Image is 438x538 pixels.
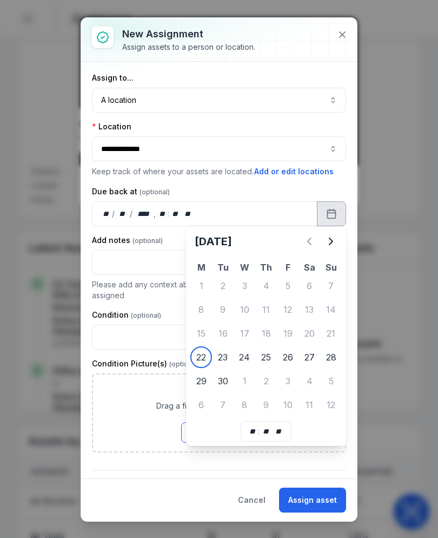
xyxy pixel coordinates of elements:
[261,426,271,437] div: minute,
[212,299,234,320] div: Tuesday 9 September 2025
[212,346,234,368] div: Tuesday 23 September 2025
[190,231,342,442] div: Calendar
[255,394,277,416] div: Thursday 9 October 2025
[298,231,320,252] button: Previous
[320,231,342,252] button: Next
[212,370,234,392] div: 30
[298,370,320,392] div: Saturday 4 October 2025
[277,323,298,344] div: 19
[277,299,298,320] div: 12
[277,346,298,368] div: 26
[92,235,163,246] label: Add notes
[92,358,200,369] label: Condition Picture(s)
[234,346,255,368] div: Wednesday 24 September 2025
[277,323,298,344] div: Friday 19 September 2025
[320,394,342,416] div: Sunday 12 October 2025
[320,346,342,368] div: Sunday 28 September 2025
[190,275,212,297] div: Monday 1 September 2025
[212,275,234,297] div: Tuesday 2 September 2025
[190,323,212,344] div: Monday 15 September 2025
[190,275,212,297] div: 1
[190,323,212,344] div: 15
[190,261,342,417] table: September 2025
[168,208,170,219] div: :
[298,394,320,416] div: Saturday 11 October 2025
[255,275,277,297] div: 4
[190,346,212,368] div: 22
[212,394,234,416] div: Tuesday 7 October 2025
[190,231,342,417] div: September 2025
[195,234,298,249] h2: [DATE]
[190,299,212,320] div: 8
[320,346,342,368] div: 28
[298,299,320,320] div: Saturday 13 September 2025
[234,323,255,344] div: 17
[255,299,277,320] div: 11
[212,370,234,392] div: Tuesday 30 September 2025
[320,261,342,274] th: Su
[298,346,320,368] div: 27
[277,394,298,416] div: 10
[182,208,194,219] div: am/pm,
[255,275,277,297] div: Thursday 4 September 2025
[234,394,255,416] div: Wednesday 8 October 2025
[101,208,112,219] div: day,
[122,27,255,42] h3: New assignment
[212,346,234,368] div: 23
[92,310,161,320] label: Condition
[277,370,298,392] div: 3
[122,42,255,53] div: Assign assets to a person or location.
[320,275,342,297] div: Sunday 7 September 2025
[320,394,342,416] div: 12
[277,346,298,368] div: Friday 26 September 2025
[234,261,255,274] th: W
[317,201,346,226] button: Calendar
[190,370,212,392] div: Monday 29 September 2025
[190,394,212,416] div: Monday 6 October 2025
[190,299,212,320] div: Monday 8 September 2025
[255,370,277,392] div: 2
[320,275,342,297] div: 7
[320,323,342,344] div: 21
[92,166,346,178] p: Keep track of where your assets are located.
[234,275,255,297] div: Wednesday 3 September 2025
[112,208,116,219] div: /
[234,299,255,320] div: 10
[92,121,131,132] label: Location
[92,186,170,197] label: Due back at
[255,346,277,368] div: 25
[234,370,255,392] div: Wednesday 1 October 2025
[255,323,277,344] div: Thursday 18 September 2025
[298,299,320,320] div: 13
[190,394,212,416] div: 6
[298,370,320,392] div: 4
[234,346,255,368] div: 24
[116,208,130,219] div: month,
[234,394,255,416] div: 8
[277,275,298,297] div: 5
[212,323,234,344] div: 16
[190,346,212,368] div: Today, Monday 22 September 2025, First available date
[212,275,234,297] div: 2
[212,299,234,320] div: 9
[277,370,298,392] div: Friday 3 October 2025
[255,370,277,392] div: Thursday 2 October 2025
[298,275,320,297] div: 6
[190,261,212,274] th: M
[134,208,154,219] div: year,
[170,208,181,219] div: minute,
[92,73,134,83] label: Assign to...
[320,323,342,344] div: Sunday 21 September 2025
[234,299,255,320] div: Wednesday 10 September 2025
[156,401,282,411] span: Drag a file here, or click to browse.
[255,261,277,274] th: Th
[255,394,277,416] div: 9
[320,299,342,320] div: 14
[255,323,277,344] div: 18
[157,208,168,219] div: hour,
[212,323,234,344] div: Tuesday 16 September 2025
[212,261,234,274] th: Tu
[254,166,334,178] button: Add or edit locations
[320,370,342,392] div: Sunday 5 October 2025
[279,488,346,513] button: Assign asset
